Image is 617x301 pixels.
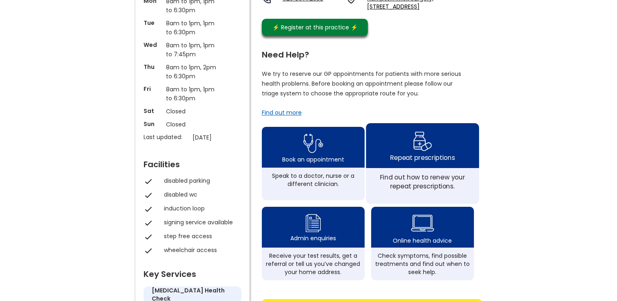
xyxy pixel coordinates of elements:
[164,204,237,212] div: induction loop
[413,129,432,153] img: repeat prescription icon
[166,19,219,37] p: 8am to 1pm, 1pm to 6:30pm
[144,85,162,93] p: Fri
[366,123,479,204] a: repeat prescription iconRepeat prescriptionsFind out how to renew your repeat prescriptions.
[370,173,474,190] div: Find out how to renew your repeat prescriptions.
[164,190,237,199] div: disabled wc
[262,207,365,280] a: admin enquiry iconAdmin enquiriesReceive your test results, get a referral or tell us you’ve chan...
[144,19,162,27] p: Tue
[262,127,365,200] a: book appointment icon Book an appointmentSpeak to a doctor, nurse or a different clinician.
[375,252,470,276] div: Check symptoms, find possible treatments and find out when to seek help.
[144,266,241,278] div: Key Services
[166,120,219,129] p: Closed
[164,232,237,240] div: step free access
[262,69,462,98] p: We try to reserve our GP appointments for patients with more serious health problems. Before book...
[262,108,302,117] a: Find out more
[166,41,219,59] p: 8am to 1pm, 1pm to 7:45pm
[262,46,474,59] div: Need Help?
[166,85,219,103] p: 8am to 1pm, 1pm to 6:30pm
[166,107,219,116] p: Closed
[304,212,322,234] img: admin enquiry icon
[192,133,245,142] p: [DATE]
[164,246,237,254] div: wheelchair access
[144,41,162,49] p: Wed
[393,237,452,245] div: Online health advice
[411,210,434,237] img: health advice icon
[371,207,474,280] a: health advice iconOnline health adviceCheck symptoms, find possible treatments and find out when ...
[290,234,336,242] div: Admin enquiries
[390,153,454,162] div: Repeat prescriptions
[268,23,362,32] div: ⚡️ Register at this practice ⚡️
[144,156,241,168] div: Facilities
[262,19,368,36] a: ⚡️ Register at this practice ⚡️
[144,63,162,71] p: Thu
[303,131,323,155] img: book appointment icon
[282,155,344,164] div: Book an appointment
[266,172,360,188] div: Speak to a doctor, nurse or a different clinician.
[144,107,162,115] p: Sat
[266,252,360,276] div: Receive your test results, get a referral or tell us you’ve changed your home address.
[164,218,237,226] div: signing service available
[166,63,219,81] p: 8am to 1pm, 2pm to 6:30pm
[144,120,162,128] p: Sun
[144,133,188,141] p: Last updated:
[164,177,237,185] div: disabled parking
